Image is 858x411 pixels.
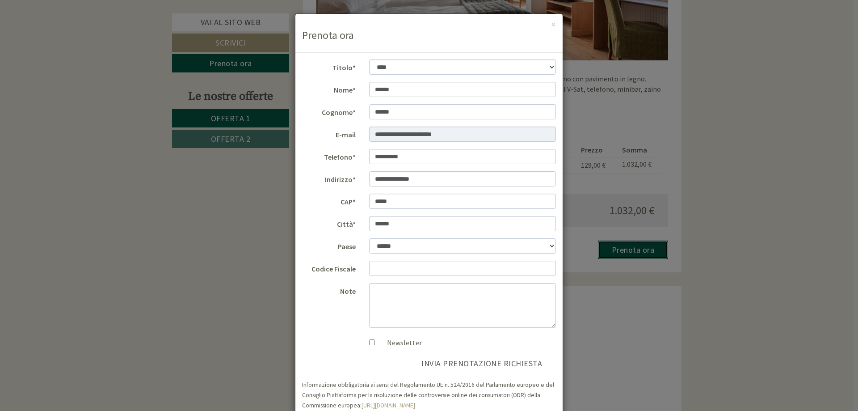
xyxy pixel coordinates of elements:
[378,338,422,348] label: Newsletter
[551,20,556,29] button: ×
[295,283,362,297] label: Note
[295,104,362,118] label: Cognome*
[362,402,415,409] a: [URL][DOMAIN_NAME]
[295,59,362,73] label: Titolo*
[302,30,556,41] h3: Prenota ora
[302,381,554,409] small: Informazione obbligatoria ai sensi del Regolamento UE n. 524/2016 del Parlamento europeo e del Co...
[408,355,556,373] button: invia prenotazione richiesta
[295,261,362,274] label: Codice Fiscale
[295,82,362,95] label: Nome*
[295,216,362,229] label: Città*
[295,127,362,140] label: E-mail
[295,171,362,185] label: Indirizzo*
[295,149,362,162] label: Telefono*
[295,238,362,252] label: Paese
